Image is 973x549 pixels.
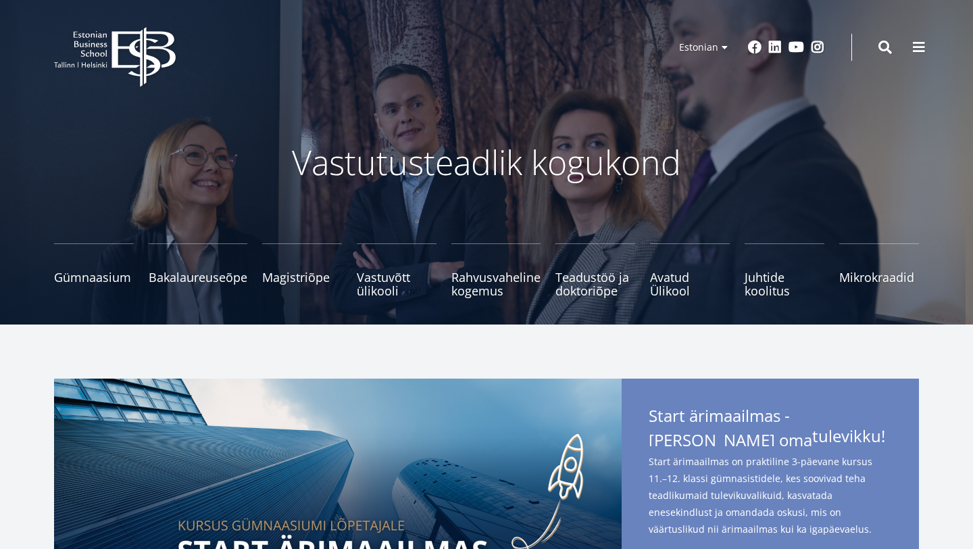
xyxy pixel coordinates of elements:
[650,243,730,297] a: Avatud Ülikool
[650,270,730,297] span: Avatud Ülikool
[811,41,824,54] a: Instagram
[839,243,919,297] a: Mikrokraadid
[812,426,885,446] span: tulevikku!
[649,406,892,450] span: Start ärimaailmas - [PERSON_NAME] oma
[555,270,635,297] span: Teadustöö ja doktoriõpe
[839,270,919,284] span: Mikrokraadid
[555,243,635,297] a: Teadustöö ja doktoriõpe
[649,453,892,538] span: Start ärimaailmas on praktiline 3-päevane kursus 11.–12. klassi gümnasistidele, kes soovivad teha...
[54,243,134,297] a: Gümnaasium
[768,41,782,54] a: Linkedin
[745,243,824,297] a: Juhtide koolitus
[357,270,436,297] span: Vastuvõtt ülikooli
[149,243,247,297] a: Bakalaureuseõpe
[451,270,541,297] span: Rahvusvaheline kogemus
[54,270,134,284] span: Gümnaasium
[262,270,342,284] span: Magistriõpe
[789,41,804,54] a: Youtube
[748,41,762,54] a: Facebook
[262,243,342,297] a: Magistriõpe
[149,270,247,284] span: Bakalaureuseõpe
[128,142,845,183] p: Vastutusteadlik kogukond
[745,270,824,297] span: Juhtide koolitus
[357,243,436,297] a: Vastuvõtt ülikooli
[451,243,541,297] a: Rahvusvaheline kogemus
